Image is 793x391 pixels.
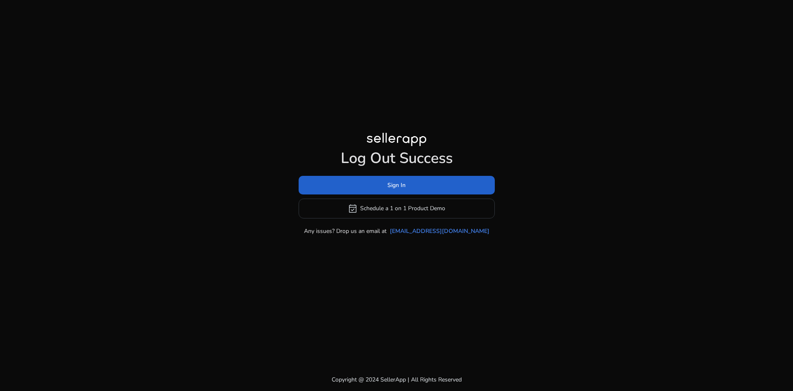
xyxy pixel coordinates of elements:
[299,199,495,218] button: event_availableSchedule a 1 on 1 Product Demo
[299,149,495,167] h1: Log Out Success
[304,227,387,235] p: Any issues? Drop us an email at
[387,181,406,190] span: Sign In
[348,204,358,213] span: event_available
[299,176,495,194] button: Sign In
[390,227,489,235] a: [EMAIL_ADDRESS][DOMAIN_NAME]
